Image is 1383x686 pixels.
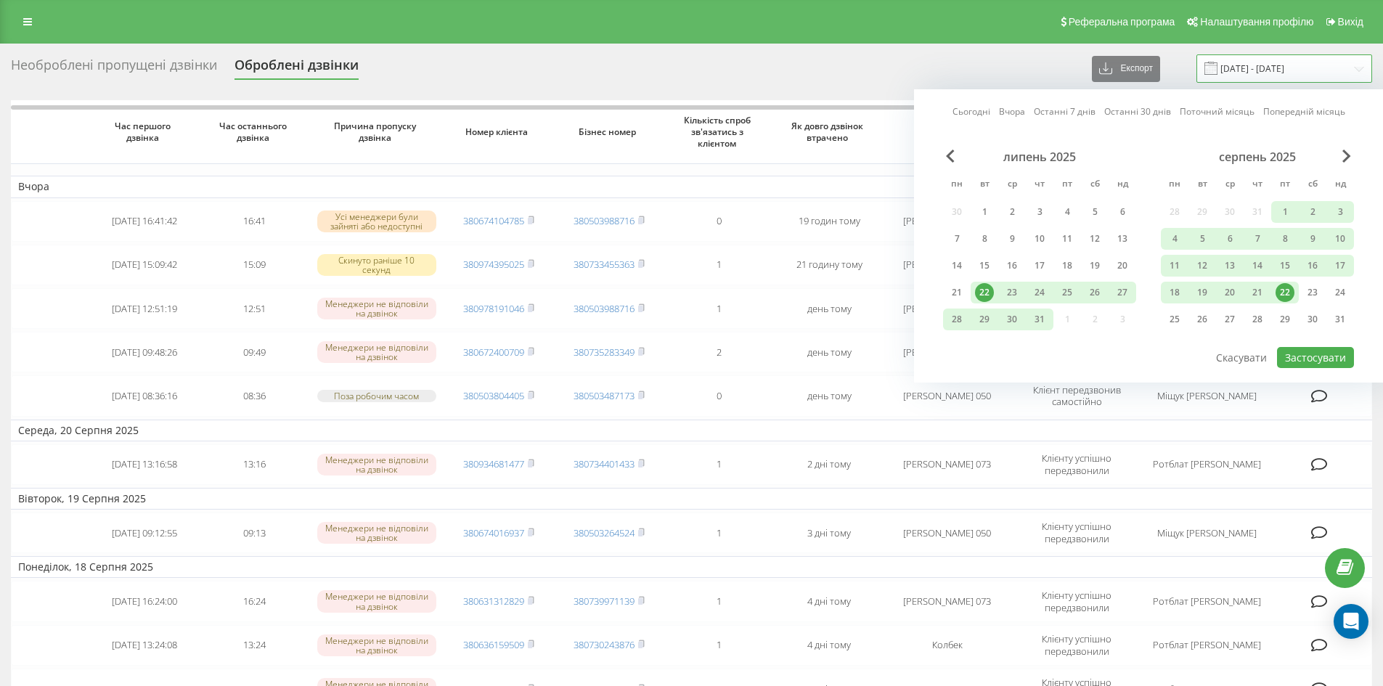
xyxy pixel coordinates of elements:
div: 1 [975,203,994,221]
div: 17 [1030,256,1049,275]
div: 30 [1303,310,1322,329]
div: 20 [1113,256,1132,275]
td: 08:36 [200,375,310,416]
div: вт 12 серп 2025 р. [1188,255,1216,277]
td: [DATE] 15:09:42 [89,245,200,285]
div: вт 29 лип 2025 р. [971,309,998,330]
div: нд 20 лип 2025 р. [1109,255,1136,277]
a: 380934681477 [463,457,524,470]
span: Час першого дзвінка [102,121,188,143]
div: пн 21 лип 2025 р. [943,282,971,303]
a: 380735283349 [574,346,635,359]
div: Оброблені дзвінки [234,57,359,80]
div: Скинуто раніше 10 секунд [317,254,436,276]
div: 3 [1331,203,1350,221]
td: [DATE] 09:48:26 [89,332,200,372]
td: 4 дні тому [774,581,884,621]
div: чт 14 серп 2025 р. [1244,255,1271,277]
td: день тому [774,332,884,372]
div: 13 [1113,229,1132,248]
div: вт 22 лип 2025 р. [971,282,998,303]
a: 380503988716 [574,302,635,315]
td: 16:41 [200,201,310,242]
td: 13:16 [200,444,310,485]
div: ср 27 серп 2025 р. [1216,309,1244,330]
div: ср 13 серп 2025 р. [1216,255,1244,277]
a: 380733455363 [574,258,635,271]
div: нд 31 серп 2025 р. [1326,309,1354,330]
div: ср 2 лип 2025 р. [998,201,1026,223]
div: 26 [1085,283,1104,302]
div: 21 [947,283,966,302]
td: Ротблат [PERSON_NAME] [1144,581,1270,621]
div: 10 [1331,229,1350,248]
div: пн 4 серп 2025 р. [1161,228,1188,250]
a: 380974395025 [463,258,524,271]
div: Менеджери не відповіли на дзвінок [317,634,436,656]
div: сб 2 серп 2025 р. [1299,201,1326,223]
div: 30 [1003,310,1021,329]
div: чт 3 лип 2025 р. [1026,201,1053,223]
div: 11 [1165,256,1184,275]
a: 380636159509 [463,638,524,651]
td: 21 годину тому [774,245,884,285]
abbr: вівторок [1191,174,1213,196]
div: сб 19 лип 2025 р. [1081,255,1109,277]
div: Менеджери не відповіли на дзвінок [317,454,436,475]
div: вт 5 серп 2025 р. [1188,228,1216,250]
div: Менеджери не відповіли на дзвінок [317,341,436,363]
div: чт 21 серп 2025 р. [1244,282,1271,303]
abbr: п’ятниця [1056,174,1078,196]
div: 16 [1003,256,1021,275]
td: [DATE] 16:41:42 [89,201,200,242]
a: 380674016937 [463,526,524,539]
td: [PERSON_NAME] 073 [884,332,1010,372]
div: 5 [1193,229,1212,248]
div: Менеджери не відповіли на дзвінок [317,590,436,612]
div: Менеджери не відповіли на дзвінок [317,522,436,544]
div: 29 [1276,310,1294,329]
abbr: середа [1219,174,1241,196]
td: Ротблат [PERSON_NAME] [1144,625,1270,666]
td: Вчора [11,176,1372,197]
div: 31 [1030,310,1049,329]
div: пн 7 лип 2025 р. [943,228,971,250]
div: чт 7 серп 2025 р. [1244,228,1271,250]
div: нд 10 серп 2025 р. [1326,228,1354,250]
td: 3 дні тому [774,513,884,553]
td: [DATE] 08:36:16 [89,375,200,416]
td: 09:13 [200,513,310,553]
div: 6 [1113,203,1132,221]
div: нд 3 серп 2025 р. [1326,201,1354,223]
td: [PERSON_NAME] 050 [884,375,1010,416]
div: 19 [1085,256,1104,275]
td: 2 [664,332,774,372]
div: 23 [1003,283,1021,302]
div: сб 30 серп 2025 р. [1299,309,1326,330]
span: Причина пропуску дзвінка [323,121,431,143]
td: 15:09 [200,245,310,285]
div: Open Intercom Messenger [1334,604,1368,639]
div: пт 25 лип 2025 р. [1053,282,1081,303]
div: 8 [975,229,994,248]
td: [DATE] 09:12:55 [89,513,200,553]
td: Клієнту успішно передзвонили [1010,513,1143,553]
div: 5 [1085,203,1104,221]
td: [DATE] 13:24:08 [89,625,200,666]
div: нд 24 серп 2025 р. [1326,282,1354,303]
div: пт 1 серп 2025 р. [1271,201,1299,223]
div: пт 18 лип 2025 р. [1053,255,1081,277]
div: 28 [1248,310,1267,329]
td: Колбек [884,625,1010,666]
a: 380730243876 [574,638,635,651]
div: пт 15 серп 2025 р. [1271,255,1299,277]
div: 23 [1303,283,1322,302]
div: нд 17 серп 2025 р. [1326,255,1354,277]
div: 13 [1220,256,1239,275]
div: вт 15 лип 2025 р. [971,255,998,277]
div: 4 [1058,203,1077,221]
a: 380674104785 [463,214,524,227]
div: 7 [1248,229,1267,248]
td: 1 [664,625,774,666]
div: липень 2025 [943,150,1136,164]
